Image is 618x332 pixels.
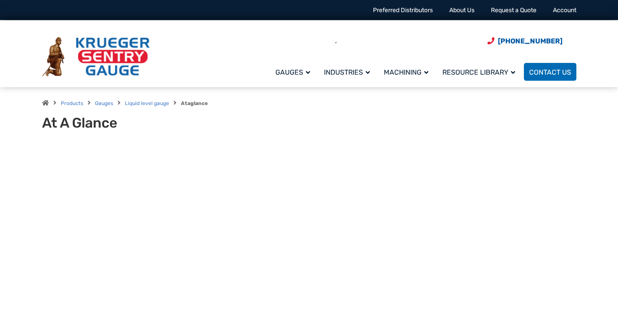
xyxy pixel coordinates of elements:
[319,62,379,82] a: Industries
[529,68,571,76] span: Contact Us
[373,7,433,14] a: Preferred Distributors
[270,62,319,82] a: Gauges
[42,37,150,77] img: Krueger Sentry Gauge
[553,7,576,14] a: Account
[442,68,515,76] span: Resource Library
[384,68,428,76] span: Machining
[42,115,256,131] h1: At A Glance
[324,68,370,76] span: Industries
[61,100,83,106] a: Products
[498,37,562,45] span: [PHONE_NUMBER]
[449,7,474,14] a: About Us
[524,63,576,81] a: Contact Us
[487,36,562,46] a: Phone Number (920) 434-8860
[95,100,113,106] a: Gauges
[437,62,524,82] a: Resource Library
[275,68,310,76] span: Gauges
[125,100,169,106] a: Liquid level gauge
[379,62,437,82] a: Machining
[491,7,536,14] a: Request a Quote
[181,100,208,106] strong: Ataglance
